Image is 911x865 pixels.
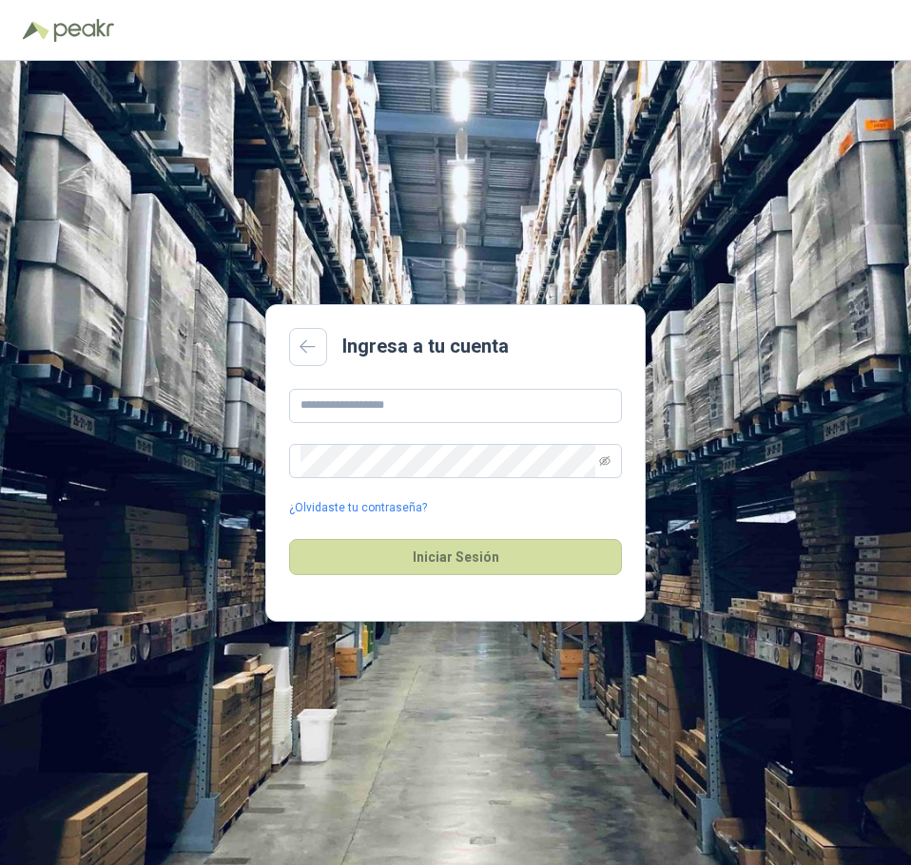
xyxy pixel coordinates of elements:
[53,19,114,42] img: Peakr
[289,499,427,517] a: ¿Olvidaste tu contraseña?
[289,539,622,575] button: Iniciar Sesión
[342,332,509,361] h2: Ingresa a tu cuenta
[23,21,49,40] img: Logo
[599,455,611,467] span: eye-invisible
